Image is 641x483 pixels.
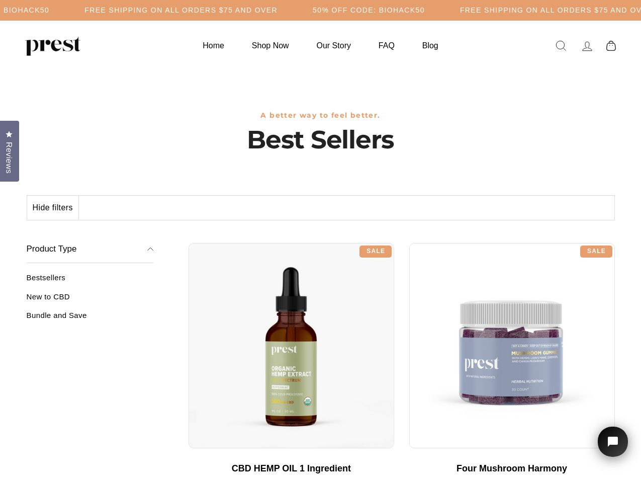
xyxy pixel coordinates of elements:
h5: Free Shipping on all orders $75 and over [84,6,278,15]
button: Product Type [27,235,154,264]
span: Reviews [3,142,16,174]
div: CBD HEMP OIL 1 Ingredient [199,463,384,474]
a: FAQ [366,36,407,55]
h3: A better way to feel better. [27,111,615,120]
h1: Best Sellers [27,125,615,155]
div: Four Mushroom Harmony [419,463,605,474]
iframe: Tidio Chat [585,413,641,483]
img: PREST ORGANICS [25,36,80,56]
a: Bestsellers [27,273,154,290]
a: New to CBD [27,292,154,309]
button: Hide filters [27,196,79,220]
a: Bundle and Save [27,311,154,328]
a: Shop Now [239,36,302,55]
div: Sale [359,246,392,258]
ul: Primary [190,36,450,55]
a: Home [190,36,237,55]
a: Our Story [304,36,363,55]
a: Blog [410,36,451,55]
h5: 50% OFF CODE: BIOHACK50 [313,6,425,15]
div: Sale [580,246,612,258]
